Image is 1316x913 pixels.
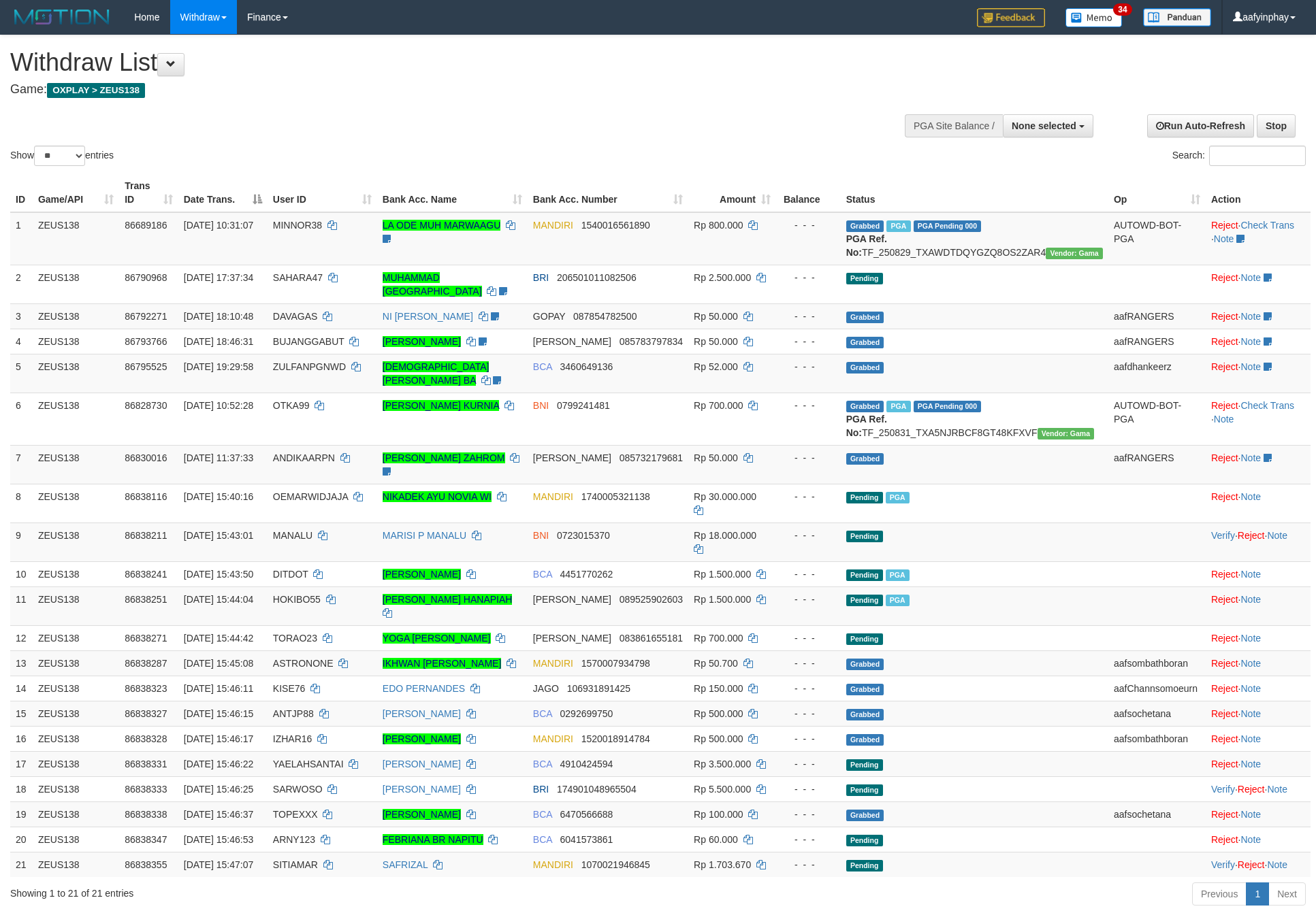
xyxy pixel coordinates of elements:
span: Pending [846,492,883,503]
a: [PERSON_NAME] ZAHROM [383,452,505,463]
a: Reject [1211,452,1238,463]
td: ZEUS138 [33,586,119,625]
a: Note [1241,311,1262,322]
a: Reject [1211,361,1238,372]
td: AUTOWD-BOT-PGA [1108,393,1206,445]
th: Op: activate to sort column ascending [1108,173,1206,212]
span: Marked by aafkaynarin [886,220,910,232]
span: [DATE] 15:46:11 [184,683,253,694]
span: 86838271 [125,633,167,644]
span: [DATE] 15:44:04 [184,594,253,605]
a: Note [1241,759,1262,769]
td: · [1206,484,1311,522]
span: 86838211 [125,530,167,541]
span: 86838251 [125,594,167,605]
span: Rp 500.000 [694,708,743,719]
span: Copy 206501011082506 to clipboard [557,272,637,283]
span: [PERSON_NAME] [533,633,611,644]
span: Grabbed [846,220,884,232]
a: Reject [1211,311,1238,322]
span: Marked by aafkaynarin [886,595,910,606]
span: Rp 700.000 [694,633,743,644]
span: 86838323 [125,683,167,694]
th: Trans ID: activate to sort column ascending [119,173,178,212]
a: [DEMOGRAPHIC_DATA][PERSON_NAME] BA [383,361,490,386]
td: aafRANGERS [1108,329,1206,354]
span: ANTJP88 [273,708,314,719]
a: Note [1241,569,1262,580]
a: Note [1214,414,1234,425]
td: · · [1206,393,1311,445]
td: ZEUS138 [33,701,119,726]
span: 86838328 [125,733,167,744]
span: Pending [846,273,883,284]
span: SAHARA47 [273,272,323,283]
a: Check Trans [1241,220,1295,231]
span: Copy 089525902603 to clipboard [620,594,683,605]
span: 86792271 [125,311,167,322]
a: NIKADEK AYU NOVIA WI [383,491,492,502]
span: GOPAY [533,311,565,322]
span: BCA [533,569,552,580]
a: Note [1241,658,1262,669]
a: YOGA [PERSON_NAME] [383,633,491,644]
span: DAVAGAS [273,311,318,322]
a: Note [1267,784,1287,795]
td: · · [1206,212,1311,265]
td: aafdhankeerz [1108,354,1206,393]
span: [PERSON_NAME] [533,452,611,463]
td: · [1206,265,1311,303]
span: Copy 083861655181 to clipboard [620,633,683,644]
span: MANDIRI [533,491,573,502]
a: Note [1241,272,1262,283]
span: Grabbed [846,312,884,323]
span: Rp 52.000 [694,361,738,372]
td: TF_250831_TXA5NJRBCF8GT48KFXVF [841,393,1108,445]
td: aafRANGERS [1108,445,1206,484]
td: 5 [10,354,33,393]
a: Note [1267,530,1287,541]
span: Copy 0723015370 to clipboard [557,530,610,541]
td: ZEUS138 [33,676,119,701]
a: 1 [1246,882,1269,906]
td: · [1206,586,1311,625]
td: 10 [10,561,33,586]
div: - - - [782,529,835,542]
span: Rp 2.500.000 [694,272,751,283]
span: 86838116 [125,491,167,502]
span: Copy 1570007934798 to clipboard [581,658,650,669]
input: Search: [1209,146,1306,166]
a: Reject [1211,759,1238,769]
a: [PERSON_NAME] [383,809,461,820]
span: [DATE] 18:46:31 [184,336,253,347]
a: Reject [1211,569,1238,580]
a: Note [1241,452,1262,463]
span: Marked by aafsreyleap [886,401,910,412]
span: Rp 150.000 [694,683,743,694]
td: 16 [10,726,33,751]
span: OXPLAY > ZEUS138 [47,83,145,98]
img: panduan.png [1143,8,1211,27]
button: None selected [1003,114,1093,137]
span: Marked by aafnoeunsreypich [886,569,910,581]
span: Copy 0292699750 to clipboard [560,708,613,719]
td: 7 [10,445,33,484]
span: 86793766 [125,336,167,347]
span: BRI [533,272,549,283]
span: Grabbed [846,659,884,670]
td: 4 [10,329,33,354]
span: Pending [846,633,883,645]
span: Grabbed [846,684,884,695]
span: [DATE] 15:46:17 [184,733,253,744]
span: Pending [846,531,883,542]
td: 13 [10,650,33,676]
div: - - - [782,732,835,746]
td: · [1206,726,1311,751]
span: [DATE] 18:10:48 [184,311,253,322]
div: - - - [782,657,835,670]
a: Verify [1211,784,1235,795]
a: Note [1241,491,1262,502]
span: None selected [1012,120,1076,131]
a: Reject [1211,594,1238,605]
span: BCA [533,361,552,372]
